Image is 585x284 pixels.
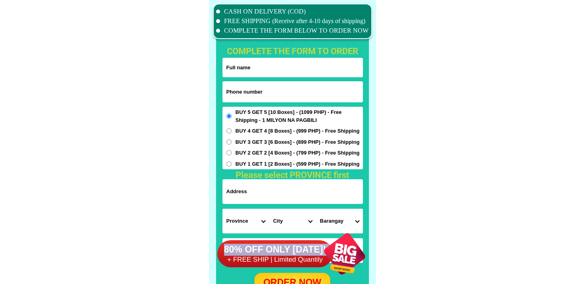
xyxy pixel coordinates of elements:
[236,149,360,157] span: BUY 2 GET 2 [4 Boxes] - (799 PHP) - Free Shipping
[226,161,232,166] input: BUY 1 GET 1 [2 Boxes] - (599 PHP) - Free Shipping
[217,168,368,182] h1: Please select PROVINCE first
[222,209,269,233] select: Select province
[216,7,369,16] li: CASH ON DELIVERY (COD)
[236,160,360,168] span: BUY 1 GET 1 [2 Boxes] - (599 PHP) - Free Shipping
[217,45,369,58] h1: complete the form to order
[222,58,363,77] input: Input full_name
[216,16,369,26] li: FREE SHIPPING (Receive after 4-10 days of shipping)
[226,128,232,133] input: BUY 4 GET 4 [8 Boxes] - (999 PHP) - Free Shipping
[236,108,363,124] span: BUY 5 GET 5 [10 Boxes] - (1099 PHP) - Free Shipping - 1 MILYON NA PAGBILI
[222,81,363,102] input: Input phone_number
[226,139,232,145] input: BUY 3 GET 3 [6 Boxes] - (899 PHP) - Free Shipping
[226,150,232,155] input: BUY 2 GET 2 [4 Boxes] - (799 PHP) - Free Shipping
[226,114,232,119] input: BUY 5 GET 5 [10 Boxes] - (1099 PHP) - Free Shipping - 1 MILYON NA PAGBILI
[236,127,360,135] span: BUY 4 GET 4 [8 Boxes] - (999 PHP) - Free Shipping
[216,26,369,35] li: COMPLETE THE FORM BELOW TO ORDER NOW
[269,209,316,233] select: Select district
[316,209,363,233] select: Select commune
[236,138,360,146] span: BUY 3 GET 3 [6 Boxes] - (899 PHP) - Free Shipping
[222,179,363,204] input: Input address
[217,243,333,255] h6: 80% OFF ONLY [DATE]!
[217,255,333,264] h6: + FREE SHIP | Limited Quantily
